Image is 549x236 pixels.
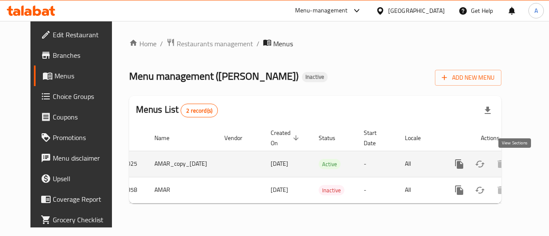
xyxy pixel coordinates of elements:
[302,73,328,81] span: Inactive
[477,100,498,121] div: Export file
[34,45,122,66] a: Branches
[181,107,217,115] span: 2 record(s)
[177,39,253,49] span: Restaurants management
[271,158,288,169] span: [DATE]
[295,6,348,16] div: Menu-management
[405,133,432,143] span: Locale
[534,6,538,15] span: A
[34,209,122,230] a: Grocery Checklist
[34,86,122,107] a: Choice Groups
[357,177,398,203] td: -
[34,127,122,148] a: Promotions
[129,38,501,49] nav: breadcrumb
[34,107,122,127] a: Coupons
[470,154,490,174] button: Change Status
[160,39,163,49] li: /
[129,39,157,49] a: Home
[319,185,344,195] div: Inactive
[166,38,253,49] a: Restaurants management
[54,71,115,81] span: Menus
[53,215,115,225] span: Grocery Checklist
[34,24,122,45] a: Edit Restaurant
[148,151,217,177] td: AMAR_copy_[DATE]
[53,194,115,204] span: Coverage Report
[435,70,501,86] button: Add New Menu
[271,184,288,195] span: [DATE]
[319,185,344,195] span: Inactive
[319,159,341,169] span: Active
[106,125,538,203] table: enhanced table
[398,177,442,203] td: All
[442,125,538,151] th: Actions
[53,91,115,102] span: Choice Groups
[388,6,445,15] div: [GEOGRAPHIC_DATA]
[357,151,398,177] td: -
[53,112,115,122] span: Coupons
[273,39,293,49] span: Menus
[136,103,218,117] h2: Menus List
[271,128,302,148] span: Created On
[442,72,495,83] span: Add New Menu
[364,128,388,148] span: Start Date
[53,153,115,163] span: Menu disclaimer
[490,154,511,174] button: Delete menu
[398,151,442,177] td: All
[449,154,470,174] button: more
[53,30,115,40] span: Edit Restaurant
[181,104,218,117] div: Total records count
[53,173,115,184] span: Upsell
[224,133,253,143] span: Vendor
[53,50,115,60] span: Branches
[256,39,259,49] li: /
[449,180,470,200] button: more
[319,159,341,169] div: Active
[148,177,217,203] td: AMAR
[34,148,122,168] a: Menu disclaimer
[302,72,328,82] div: Inactive
[154,133,181,143] span: Name
[34,168,122,189] a: Upsell
[319,133,347,143] span: Status
[34,189,122,209] a: Coverage Report
[53,132,115,143] span: Promotions
[34,66,122,86] a: Menus
[129,66,299,86] span: Menu management ( [PERSON_NAME] )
